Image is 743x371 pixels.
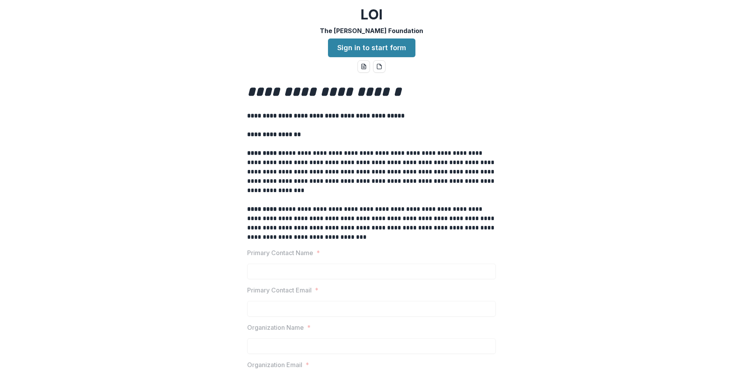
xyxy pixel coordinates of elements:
button: word-download [358,60,370,73]
a: Sign in to start form [328,38,415,57]
p: Primary Contact Name [247,248,313,257]
p: Organization Name [247,323,304,332]
p: The [PERSON_NAME] Foundation [320,26,423,35]
button: pdf-download [373,60,385,73]
p: Primary Contact Email [247,285,312,295]
p: Organization Email [247,360,302,369]
h2: LOI [361,6,383,23]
